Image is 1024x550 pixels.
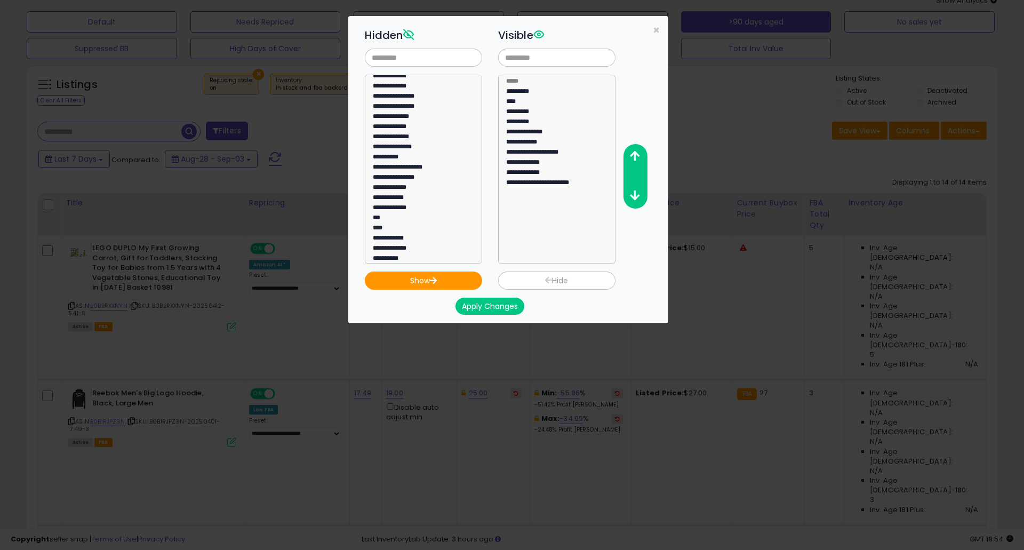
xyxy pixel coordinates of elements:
[365,272,482,290] button: Show
[498,27,615,43] h3: Visible
[653,22,660,38] span: ×
[365,27,482,43] h3: Hidden
[455,298,524,315] button: Apply Changes
[498,272,615,290] button: Hide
